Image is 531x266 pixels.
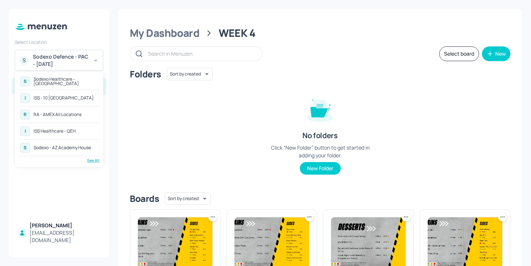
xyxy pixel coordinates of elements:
[34,129,76,133] div: ISS Healthcare - QEH
[34,146,91,150] div: Sodexo - AZ Academy House
[20,77,30,86] div: S
[34,96,94,100] div: ISS - 10 [GEOGRAPHIC_DATA]
[20,126,30,136] div: I
[34,112,81,117] div: RA - AMEX All Locations
[18,158,100,163] div: See All
[34,77,98,86] div: Sodexo Healthcare - [GEOGRAPHIC_DATA]
[20,110,30,119] div: R
[20,143,30,153] div: S
[20,93,30,103] div: I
